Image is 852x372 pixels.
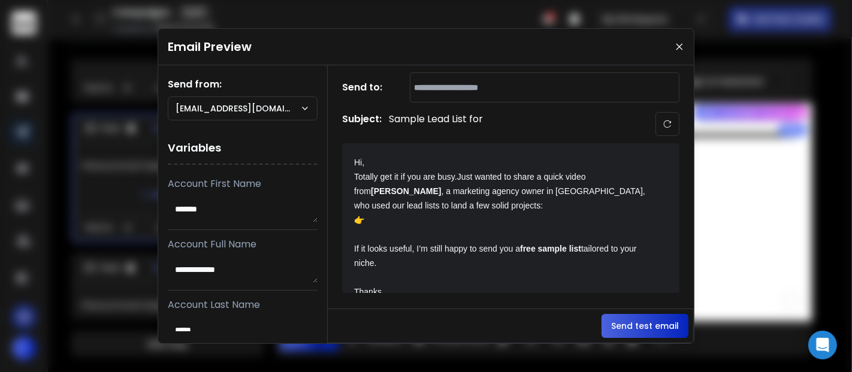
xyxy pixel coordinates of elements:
h1: Subject: [342,112,382,136]
p: Sample Lead List for [389,112,483,136]
p: Account Full Name [168,237,318,252]
strong: free sample list [520,244,581,253]
p: [EMAIL_ADDRESS][DOMAIN_NAME] [176,102,300,114]
p: Account First Name [168,177,318,191]
h1: Send to: [342,80,390,95]
span: Just wanted to share a quick video from , a marketing agency owner in [GEOGRAPHIC_DATA], who used... [354,172,648,225]
h1: Email Preview [168,38,252,55]
h1: Variables [168,132,318,165]
h1: Send from: [168,77,318,92]
span: Hi, [354,158,364,167]
span: If it looks useful, I’m still happy to send you a tailored to your niche. [354,244,639,268]
strong: [PERSON_NAME] [371,186,441,196]
span: Thanks, [354,287,384,297]
div: Open Intercom Messenger [808,331,837,359]
p: Account Last Name [168,298,318,312]
button: Send test email [602,314,688,338]
span: Totally get it if you are busy. [354,172,457,182]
